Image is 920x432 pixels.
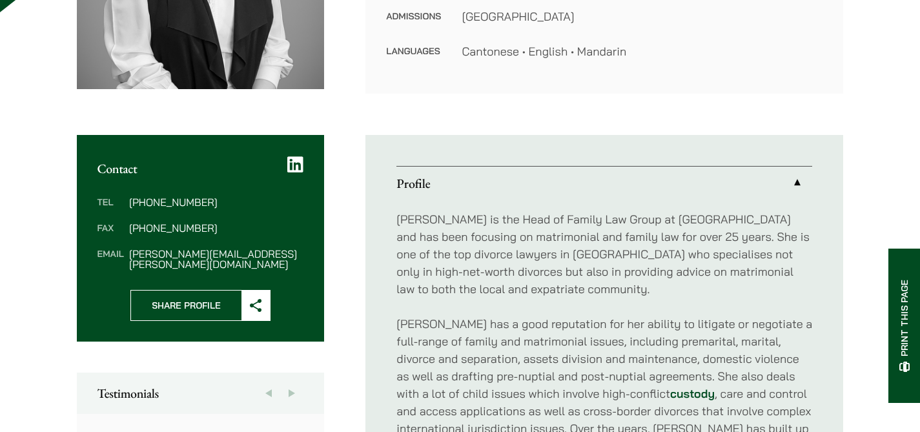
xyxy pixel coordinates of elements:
button: Share Profile [130,290,271,321]
dd: [PHONE_NUMBER] [129,223,303,233]
a: custody [670,386,715,401]
a: Profile [396,167,812,200]
button: Next [280,373,303,414]
span: Share Profile [131,291,241,320]
h2: Testimonials [97,386,304,401]
dd: [PERSON_NAME][EMAIL_ADDRESS][PERSON_NAME][DOMAIN_NAME] [129,249,303,269]
a: LinkedIn [287,156,303,174]
dd: [PHONE_NUMBER] [129,197,303,207]
button: Previous [257,373,280,414]
p: [PERSON_NAME] is the Head of Family Law Group at [GEOGRAPHIC_DATA] and has been focusing on matri... [396,211,812,298]
dt: Tel [97,197,124,223]
dt: Languages [386,43,441,60]
dt: Admissions [386,8,441,43]
dt: Fax [97,223,124,249]
h2: Contact [97,161,304,176]
dd: Cantonese • English • Mandarin [462,43,823,60]
dd: [GEOGRAPHIC_DATA] [462,8,823,25]
dt: Email [97,249,124,269]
